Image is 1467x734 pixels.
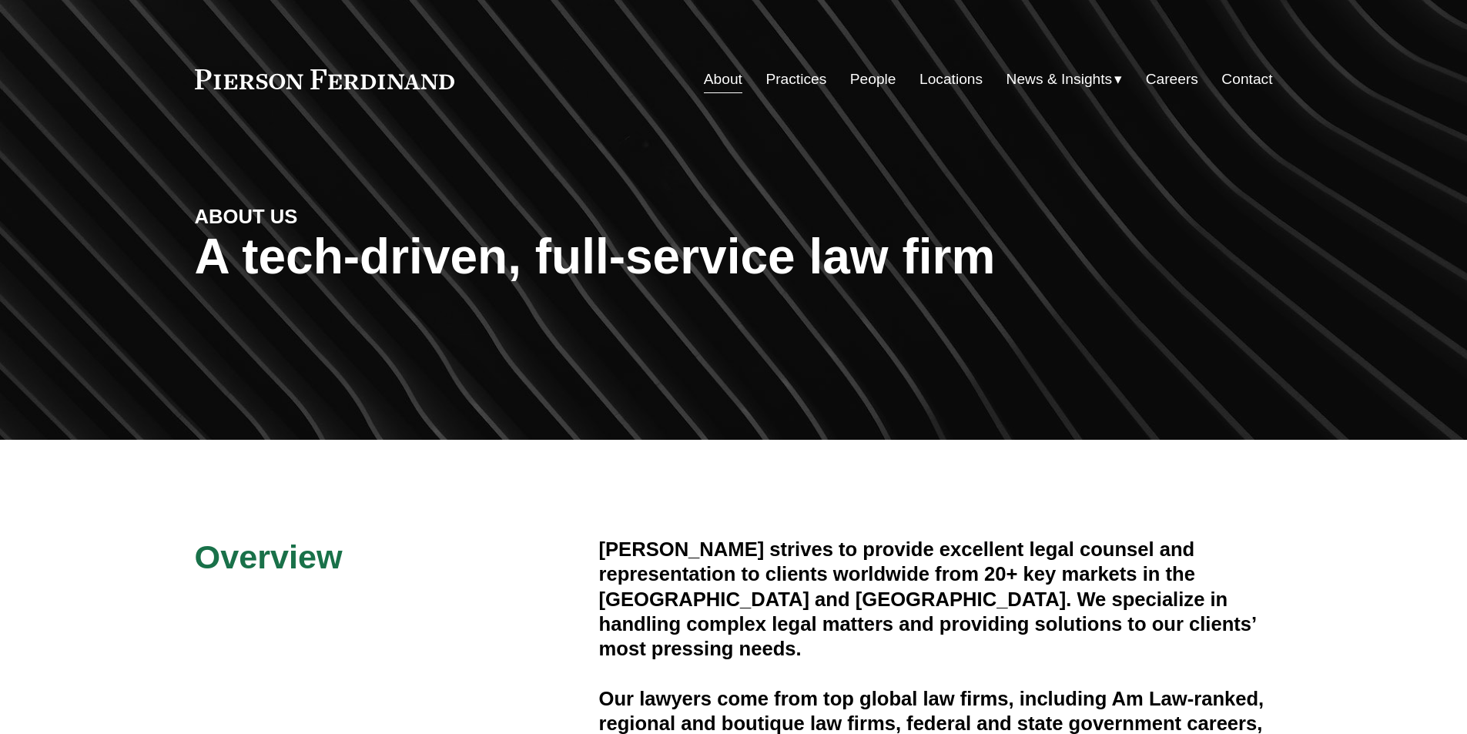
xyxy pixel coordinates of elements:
[850,65,896,94] a: People
[195,206,298,227] strong: ABOUT US
[195,538,343,575] span: Overview
[704,65,742,94] a: About
[1006,65,1123,94] a: folder dropdown
[919,65,983,94] a: Locations
[1221,65,1272,94] a: Contact
[765,65,826,94] a: Practices
[1006,66,1113,93] span: News & Insights
[195,229,1273,285] h1: A tech-driven, full-service law firm
[1146,65,1198,94] a: Careers
[599,537,1273,662] h4: [PERSON_NAME] strives to provide excellent legal counsel and representation to clients worldwide ...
